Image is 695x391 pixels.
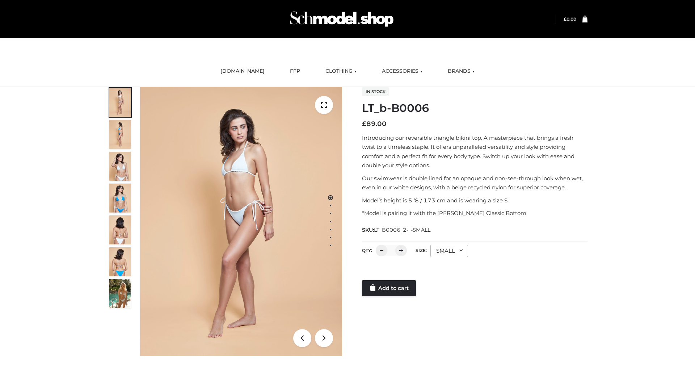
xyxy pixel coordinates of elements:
[109,247,131,276] img: ArielClassicBikiniTop_CloudNine_AzureSky_OW114ECO_8-scaled.jpg
[215,63,270,79] a: [DOMAIN_NAME]
[564,16,566,22] span: £
[362,248,372,253] label: QTY:
[430,245,468,257] div: SMALL
[362,209,587,218] p: *Model is pairing it with the [PERSON_NAME] Classic Bottom
[362,226,431,234] span: SKU:
[362,280,416,296] a: Add to cart
[442,63,480,79] a: BRANDS
[362,102,587,115] h1: LT_b-B0006
[109,184,131,213] img: ArielClassicBikiniTop_CloudNine_AzureSky_OW114ECO_4-scaled.jpg
[109,279,131,308] img: Arieltop_CloudNine_AzureSky2.jpg
[374,227,430,233] span: LT_B0006_2-_-SMALL
[564,16,576,22] bdi: 0.00
[362,133,587,170] p: Introducing our reversible triangle bikini top. A masterpiece that brings a fresh twist to a time...
[285,63,306,79] a: FFP
[109,215,131,244] img: ArielClassicBikiniTop_CloudNine_AzureSky_OW114ECO_7-scaled.jpg
[320,63,362,79] a: CLOTHING
[109,120,131,149] img: ArielClassicBikiniTop_CloudNine_AzureSky_OW114ECO_2-scaled.jpg
[287,5,396,33] img: Schmodel Admin 964
[109,88,131,117] img: ArielClassicBikiniTop_CloudNine_AzureSky_OW114ECO_1-scaled.jpg
[362,120,387,128] bdi: 89.00
[564,16,576,22] a: £0.00
[362,174,587,192] p: Our swimwear is double lined for an opaque and non-see-through look when wet, even in our white d...
[362,87,389,96] span: In stock
[109,152,131,181] img: ArielClassicBikiniTop_CloudNine_AzureSky_OW114ECO_3-scaled.jpg
[376,63,428,79] a: ACCESSORIES
[140,87,342,356] img: ArielClassicBikiniTop_CloudNine_AzureSky_OW114ECO_1
[416,248,427,253] label: Size:
[362,196,587,205] p: Model’s height is 5 ‘8 / 173 cm and is wearing a size S.
[362,120,366,128] span: £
